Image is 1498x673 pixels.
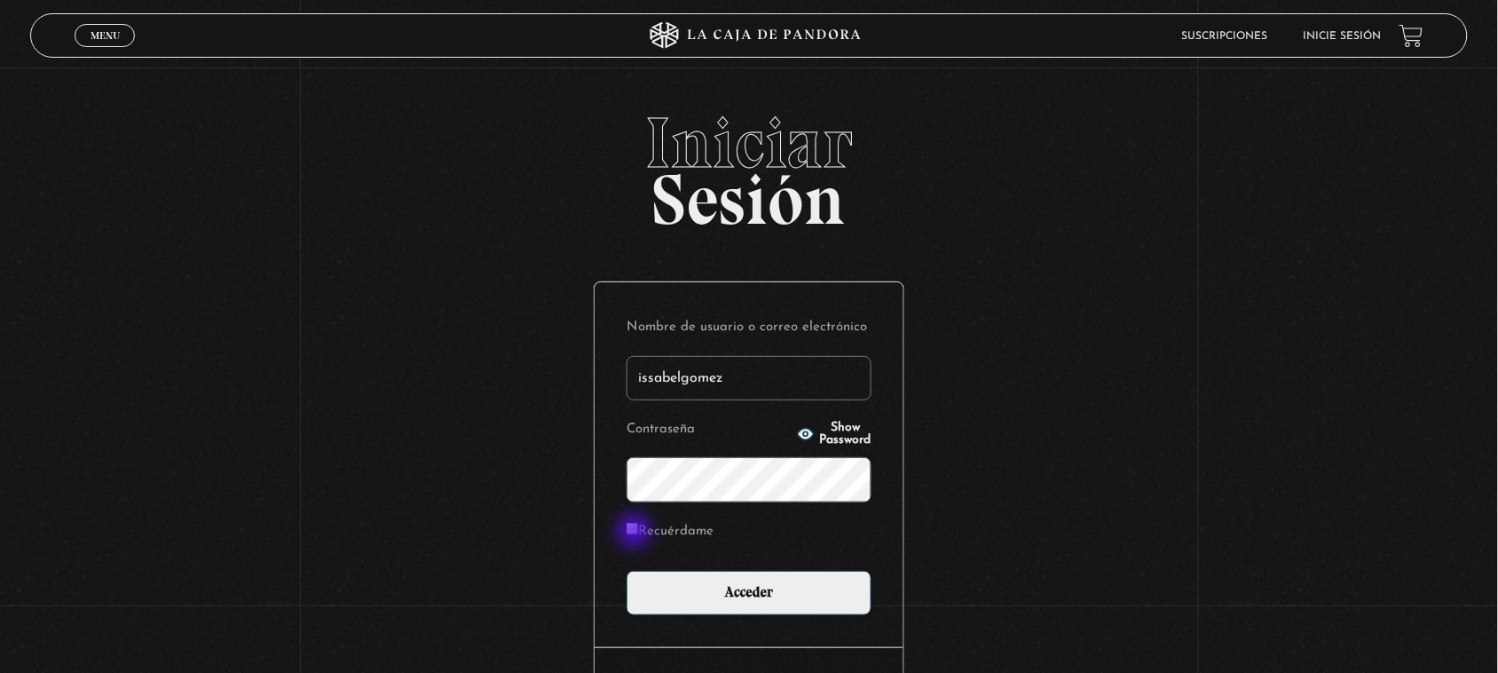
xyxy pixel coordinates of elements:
a: Inicie sesión [1304,31,1382,42]
span: Show Password [820,422,872,447]
span: Menu [91,30,120,41]
span: Cerrar [84,45,126,58]
h2: Sesión [30,107,1469,221]
label: Nombre de usuario o correo electrónico [627,314,871,342]
label: Recuérdame [627,519,714,546]
input: Acceder [627,571,871,615]
span: Iniciar [30,107,1469,178]
label: Contraseña [627,416,792,444]
button: Show Password [797,422,872,447]
a: Suscripciones [1182,31,1268,42]
input: Recuérdame [627,523,638,534]
a: View your shopping cart [1399,24,1423,48]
